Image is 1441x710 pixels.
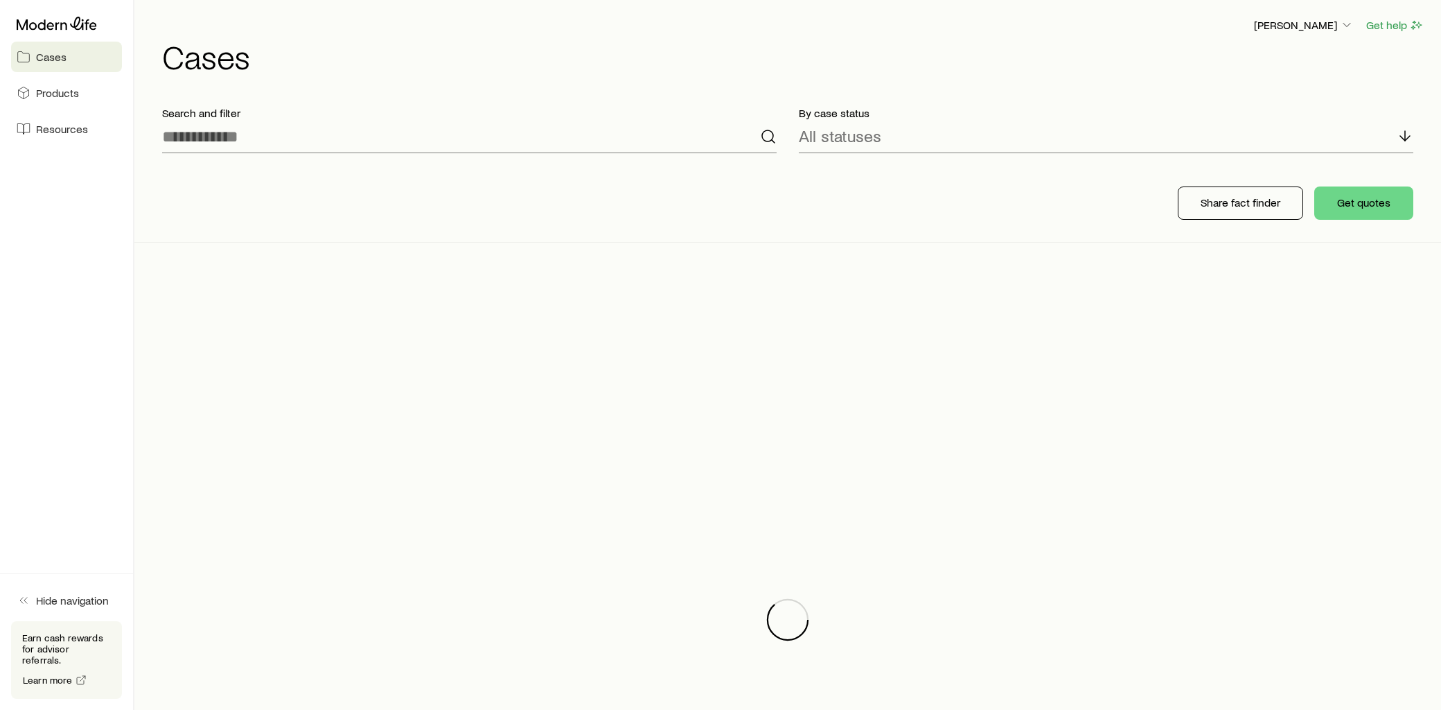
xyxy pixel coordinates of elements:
[1365,17,1424,33] button: Get help
[1253,17,1354,34] button: [PERSON_NAME]
[36,122,88,136] span: Resources
[11,42,122,72] a: Cases
[162,106,777,120] p: Search and filter
[1314,187,1413,220] button: Get quotes
[799,106,1413,120] p: By case status
[22,632,111,666] p: Earn cash rewards for advisor referrals.
[11,78,122,108] a: Products
[1254,18,1354,32] p: [PERSON_NAME]
[799,126,881,146] p: All statuses
[1178,187,1303,220] button: Share fact finder
[11,621,122,699] div: Earn cash rewards for advisor referrals.Learn more
[1201,196,1280,209] p: Share fact finder
[36,50,67,64] span: Cases
[162,40,1424,73] h1: Cases
[11,114,122,144] a: Resources
[11,585,122,616] button: Hide navigation
[36,86,79,100] span: Products
[23,675,73,685] span: Learn more
[36,594,109,607] span: Hide navigation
